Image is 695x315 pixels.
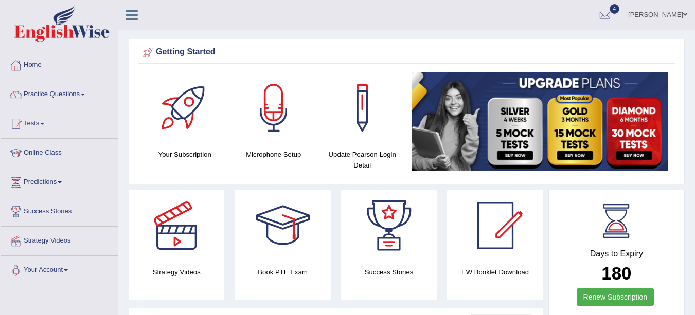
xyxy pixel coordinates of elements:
[577,288,654,306] a: Renew Subscription
[235,149,313,160] h4: Microphone Setup
[1,227,118,252] a: Strategy Videos
[610,4,620,14] span: 4
[341,267,437,277] h4: Success Stories
[129,267,224,277] h4: Strategy Videos
[140,45,673,60] div: Getting Started
[1,256,118,282] a: Your Account
[1,80,118,106] a: Practice Questions
[235,267,330,277] h4: Book PTE Exam
[560,249,673,258] h4: Days to Expiry
[1,109,118,135] a: Tests
[1,197,118,223] a: Success Stories
[1,139,118,164] a: Online Class
[412,72,668,171] img: small5.jpg
[447,267,543,277] h4: EW Booklet Download
[601,263,631,283] b: 180
[323,149,402,171] h4: Update Pearson Login Detail
[146,149,224,160] h4: Your Subscription
[1,51,118,77] a: Home
[1,168,118,194] a: Predictions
